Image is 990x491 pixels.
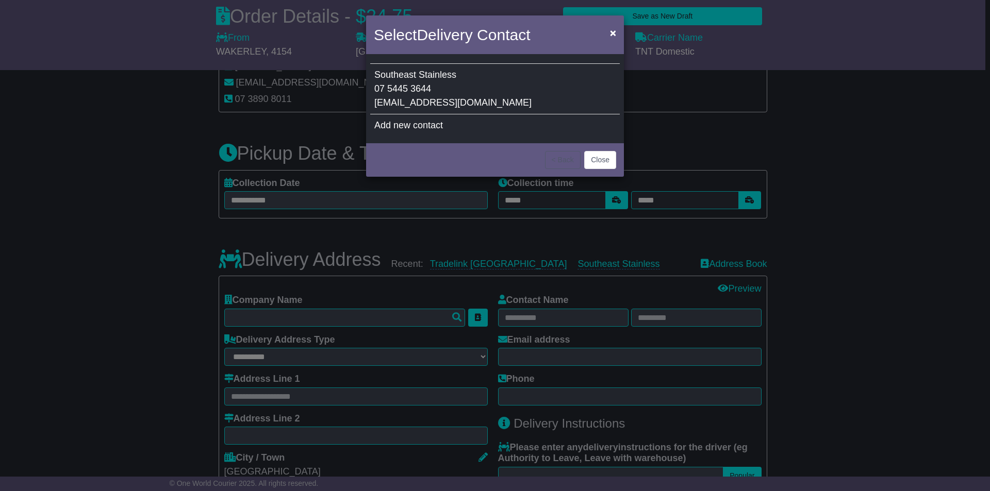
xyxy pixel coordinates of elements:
span: Stainless [419,70,456,80]
span: Add new contact [374,120,443,130]
span: × [610,27,616,39]
button: < Back [545,151,581,169]
button: Close [605,22,621,43]
button: Close [584,151,616,169]
span: Contact [477,26,530,43]
span: [EMAIL_ADDRESS][DOMAIN_NAME] [374,97,532,108]
h4: Select [374,23,530,46]
span: 07 5445 3644 [374,83,431,94]
span: Delivery [417,26,472,43]
span: Southeast [374,70,416,80]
